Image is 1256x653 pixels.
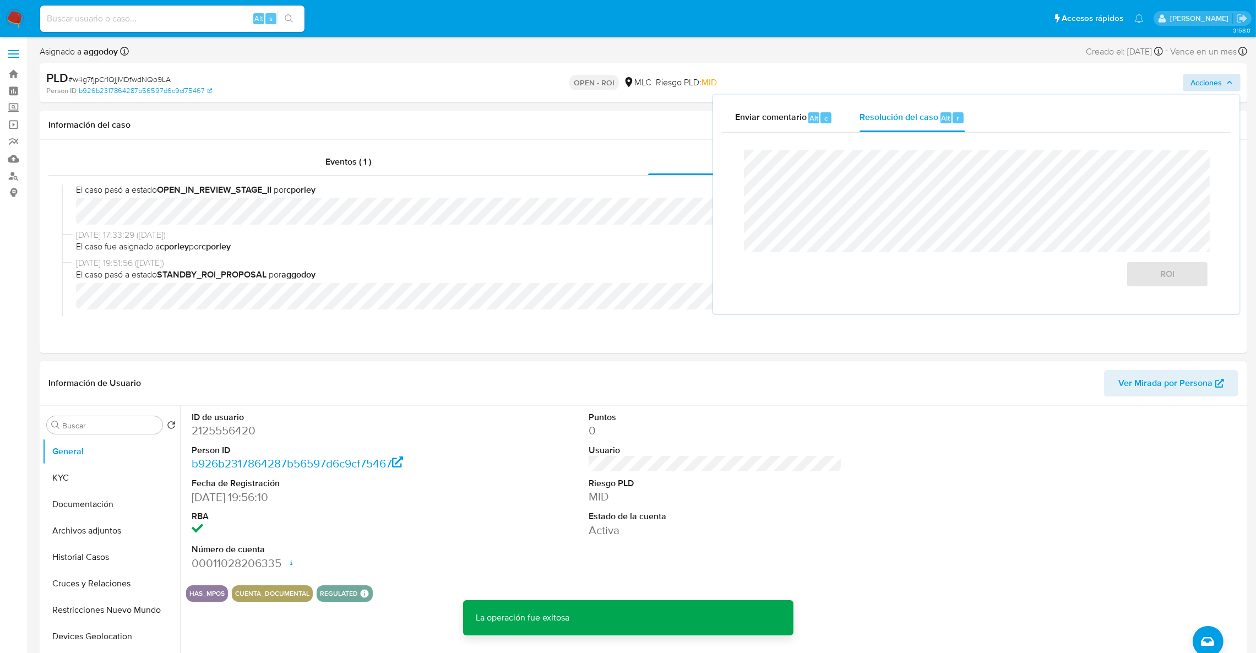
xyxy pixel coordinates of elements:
dd: [DATE] 19:56:10 [192,489,445,505]
button: KYC [42,465,180,491]
span: El caso pasó a estado por [76,269,1221,281]
span: Alt [254,13,263,24]
button: Restricciones Nuevo Mundo [42,597,180,623]
span: Eventos ( 1 ) [325,155,371,168]
button: Volver al orden por defecto [167,421,176,433]
span: r [956,113,959,123]
span: [DATE] 19:51:37 ([DATE]) [76,314,1221,326]
span: Acciones [1190,74,1222,91]
span: s [269,13,273,24]
a: Salir [1236,13,1248,24]
span: El caso pasó a estado por [76,184,1221,196]
button: Documentación [42,491,180,518]
span: Accesos rápidos [1062,13,1123,24]
span: Resolución del caso [860,111,938,124]
span: c [824,113,828,123]
span: El caso fue asignado a por [76,241,1221,253]
h1: Información del caso [48,119,1238,130]
dd: 0 [589,423,842,438]
span: Ver Mirada por Persona [1118,370,1212,396]
div: MLC [623,77,651,89]
input: Buscar [62,421,158,431]
button: General [42,438,180,465]
span: # w4g7fjpCr1QjjMDfwdNQo9LA [68,74,171,85]
button: Acciones [1183,74,1241,91]
b: OPEN_IN_REVIEW_STAGE_II [157,183,271,196]
b: Person ID [46,86,77,96]
dt: Estado de la cuenta [589,510,842,523]
span: Riesgo PLD: [656,77,717,89]
span: Alt [809,113,818,123]
dd: 2125556420 [192,423,445,438]
button: Buscar [51,421,60,429]
span: - [1165,44,1168,59]
span: Vence en un mes [1170,46,1237,58]
button: Archivos adjuntos [42,518,180,544]
a: b926b2317864287b56597d6c9cf75467 [79,86,212,96]
dt: Fecha de Registración [192,477,445,489]
b: cporley [286,183,316,196]
dt: Puntos [589,411,842,423]
span: Alt [942,113,950,123]
p: La operación fue exitosa [463,600,583,635]
button: Ver Mirada por Persona [1104,370,1238,396]
dt: Riesgo PLD [589,477,842,489]
b: cporley [160,240,189,253]
b: aggodoy [81,45,118,58]
p: OPEN - ROI [569,75,619,90]
dt: RBA [192,510,445,523]
h1: Información de Usuario [48,378,141,389]
dd: Activa [589,523,842,538]
span: [DATE] 17:33:29 ([DATE]) [76,229,1221,241]
button: Cruces y Relaciones [42,570,180,597]
p: agustina.godoy@mercadolibre.com [1170,13,1232,24]
a: b926b2317864287b56597d6c9cf75467 [192,455,404,471]
span: Enviar comentario [735,111,807,124]
dd: MID [589,489,842,504]
b: STANDBY_ROI_PROPOSAL [157,268,267,281]
span: Asignado a [40,46,118,58]
button: search-icon [278,11,300,26]
b: aggodoy [281,268,316,281]
dd: 00011028206335 [192,556,445,571]
button: Historial Casos [42,544,180,570]
dt: Número de cuenta [192,543,445,556]
span: MID [702,76,717,89]
input: Buscar usuario o caso... [40,12,305,26]
a: Notificaciones [1134,14,1144,23]
button: Devices Geolocation [42,623,180,650]
b: PLD [46,69,68,86]
dt: Usuario [589,444,842,456]
dt: ID de usuario [192,411,445,423]
b: cporley [202,240,231,253]
div: Creado el: [DATE] [1086,44,1163,59]
dt: Person ID [192,444,445,456]
span: [DATE] 19:51:56 ([DATE]) [76,257,1221,269]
